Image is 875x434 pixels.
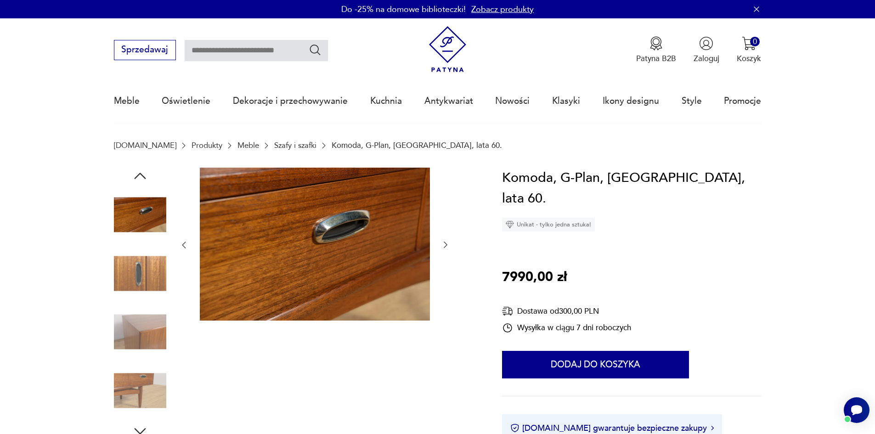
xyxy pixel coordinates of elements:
a: Kuchnia [370,80,402,122]
img: Ikona certyfikatu [510,423,519,433]
h1: Komoda, G-Plan, [GEOGRAPHIC_DATA], lata 60. [502,168,761,209]
div: Unikat - tylko jedna sztuka! [502,218,595,231]
p: Patyna B2B [636,53,676,64]
button: Sprzedawaj [114,40,176,60]
a: Meble [114,80,140,122]
p: Koszyk [737,53,761,64]
a: Oświetlenie [162,80,210,122]
a: Sprzedawaj [114,47,176,54]
button: [DOMAIN_NAME] gwarantuje bezpieczne zakupy [510,423,714,434]
button: Dodaj do koszyka [502,351,689,378]
img: Ikona medalu [649,36,663,51]
img: Zdjęcie produktu Komoda, G-Plan, Wielka Brytania, lata 60. [114,306,166,358]
button: Szukaj [309,43,322,56]
img: Ikona strzałki w prawo [711,426,714,430]
button: Zaloguj [694,36,719,64]
iframe: Smartsupp widget button [844,397,869,423]
div: Dostawa od 300,00 PLN [502,305,631,317]
p: Do -25% na domowe biblioteczki! [341,4,466,15]
img: Zdjęcie produktu Komoda, G-Plan, Wielka Brytania, lata 60. [114,247,166,299]
a: Antykwariat [424,80,473,122]
button: 0Koszyk [737,36,761,64]
img: Zdjęcie produktu Komoda, G-Plan, Wielka Brytania, lata 60. [114,364,166,417]
a: Style [682,80,702,122]
p: 7990,00 zł [502,267,567,288]
img: Ikona koszyka [742,36,756,51]
p: Komoda, G-Plan, [GEOGRAPHIC_DATA], lata 60. [332,141,502,150]
a: Zobacz produkty [471,4,534,15]
img: Zdjęcie produktu Komoda, G-Plan, Wielka Brytania, lata 60. [200,168,430,321]
a: Dekoracje i przechowywanie [233,80,348,122]
a: Meble [237,141,259,150]
a: Ikony designu [603,80,659,122]
img: Zdjęcie produktu Komoda, G-Plan, Wielka Brytania, lata 60. [114,189,166,241]
img: Ikona dostawy [502,305,513,317]
div: 0 [750,37,760,46]
a: Klasyki [552,80,580,122]
img: Patyna - sklep z meblami i dekoracjami vintage [424,26,471,73]
a: [DOMAIN_NAME] [114,141,176,150]
div: Wysyłka w ciągu 7 dni roboczych [502,322,631,333]
a: Nowości [495,80,530,122]
img: Ikonka użytkownika [699,36,713,51]
a: Promocje [724,80,761,122]
a: Produkty [192,141,222,150]
a: Szafy i szafki [274,141,316,150]
a: Ikona medaluPatyna B2B [636,36,676,64]
p: Zaloguj [694,53,719,64]
img: Ikona diamentu [506,220,514,229]
button: Patyna B2B [636,36,676,64]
